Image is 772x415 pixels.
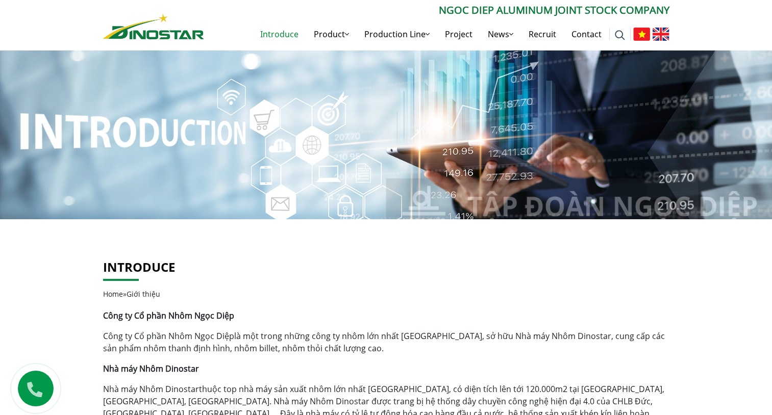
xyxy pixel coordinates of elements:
[103,289,160,299] span: »
[437,18,480,50] a: Project
[357,18,437,50] a: Production Line
[306,18,357,50] a: Product
[253,18,306,50] a: Introduce
[103,14,204,39] img: Dinostar Aluminum
[204,3,669,18] p: NGOC DIEP ALUMINUM JOINT STOCK COMPANY
[103,383,199,395] a: Nhà máy Nhôm Dinostar
[364,29,426,40] font: Production Line
[103,330,234,342] a: Công ty Cổ phần Nhôm Ngọc Diệp
[564,18,609,50] a: Contact
[633,28,650,41] img: Vietnamese
[103,330,669,354] p: là một trong những công ty nhôm lớn nhất [GEOGRAPHIC_DATA], sở hữu Nhà máy Nhôm Dinostar, cung cấ...
[127,289,160,299] span: Giới thiệu
[103,289,123,299] a: Home
[615,30,625,40] img: Search
[488,29,509,40] font: News
[314,29,345,40] font: Product
[480,18,521,50] a: News
[521,18,564,50] a: Recruit
[103,310,234,321] strong: Công ty Cổ phần Nhôm Ngọc Diệp
[103,258,175,275] a: Introduce
[103,363,199,374] strong: Nhà máy Nhôm Dinostar
[653,28,669,41] img: English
